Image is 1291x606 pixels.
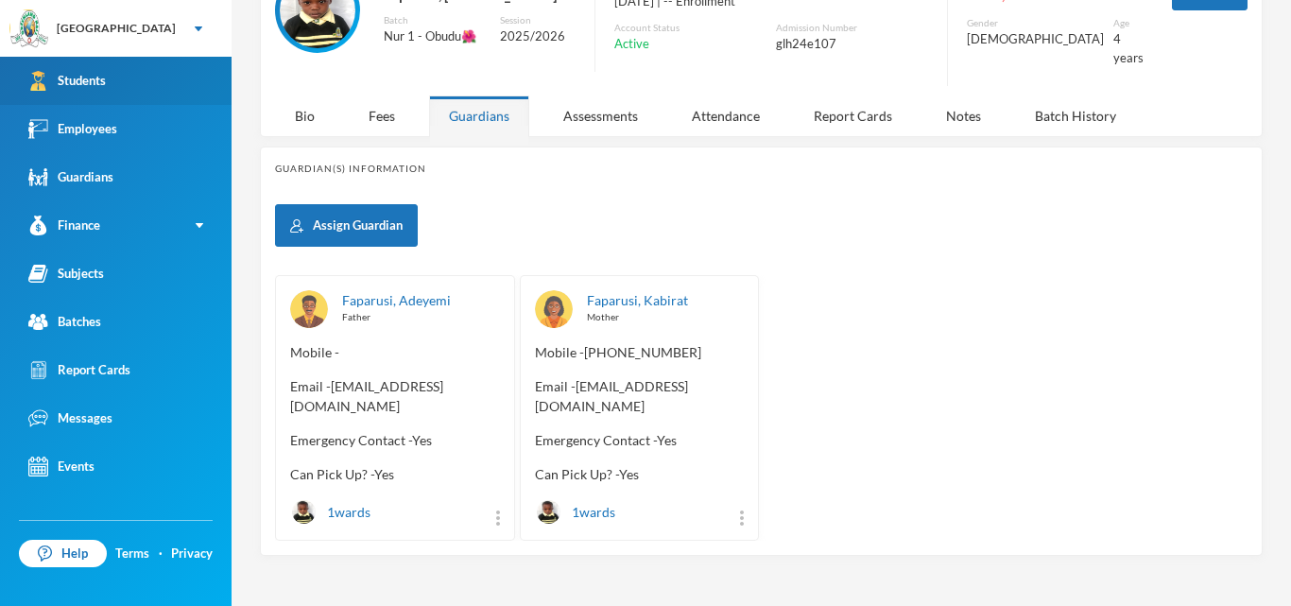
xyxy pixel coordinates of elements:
[614,35,649,54] span: Active
[275,95,335,136] div: Bio
[535,464,745,484] span: Can Pick Up? - Yes
[429,95,529,136] div: Guardians
[28,312,101,332] div: Batches
[290,376,500,416] span: Email - [EMAIL_ADDRESS][DOMAIN_NAME]
[342,292,451,308] a: Faparusi, Adeyemi
[159,545,163,563] div: ·
[967,30,1104,49] div: [DEMOGRAPHIC_DATA]
[290,290,328,328] img: GUARDIAN
[535,376,745,416] span: Email - [EMAIL_ADDRESS][DOMAIN_NAME]
[384,13,487,27] div: Batch
[740,511,744,526] img: more_vert
[28,408,112,428] div: Messages
[292,500,316,524] img: STUDENT
[672,95,780,136] div: Attendance
[342,310,500,324] div: Father
[290,342,500,362] span: Mobile -
[535,498,615,526] div: 1 wards
[28,360,130,380] div: Report Cards
[275,162,1248,176] div: Guardian(s) Information
[614,21,766,35] div: Account Status
[115,545,149,563] a: Terms
[290,498,370,526] div: 1 wards
[500,13,576,27] div: Session
[500,27,576,46] div: 2025/2026
[19,540,107,568] a: Help
[1113,30,1144,67] div: 4 years
[28,167,113,187] div: Guardians
[57,20,176,37] div: [GEOGRAPHIC_DATA]
[535,342,745,362] span: Mobile - [PHONE_NUMBER]
[543,95,658,136] div: Assessments
[926,95,1001,136] div: Notes
[384,27,487,46] div: Nur 1 - Obudu🌺
[28,71,106,91] div: Students
[275,204,418,247] button: Assign Guardian
[171,545,213,563] a: Privacy
[28,119,117,139] div: Employees
[28,264,104,284] div: Subjects
[349,95,415,136] div: Fees
[290,464,500,484] span: Can Pick Up? - Yes
[28,216,100,235] div: Finance
[1015,95,1136,136] div: Batch History
[496,511,500,526] img: more_vert
[776,35,928,54] div: glh24e107
[537,500,560,524] img: STUDENT
[794,95,912,136] div: Report Cards
[10,10,48,48] img: logo
[587,310,745,324] div: Mother
[587,292,688,308] a: Faparusi, Kabirat
[1113,16,1144,30] div: Age
[290,430,500,450] span: Emergency Contact - Yes
[776,21,928,35] div: Admission Number
[535,290,573,328] img: GUARDIAN
[28,457,95,476] div: Events
[290,219,303,233] img: add user
[967,16,1104,30] div: Gender
[535,430,745,450] span: Emergency Contact - Yes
